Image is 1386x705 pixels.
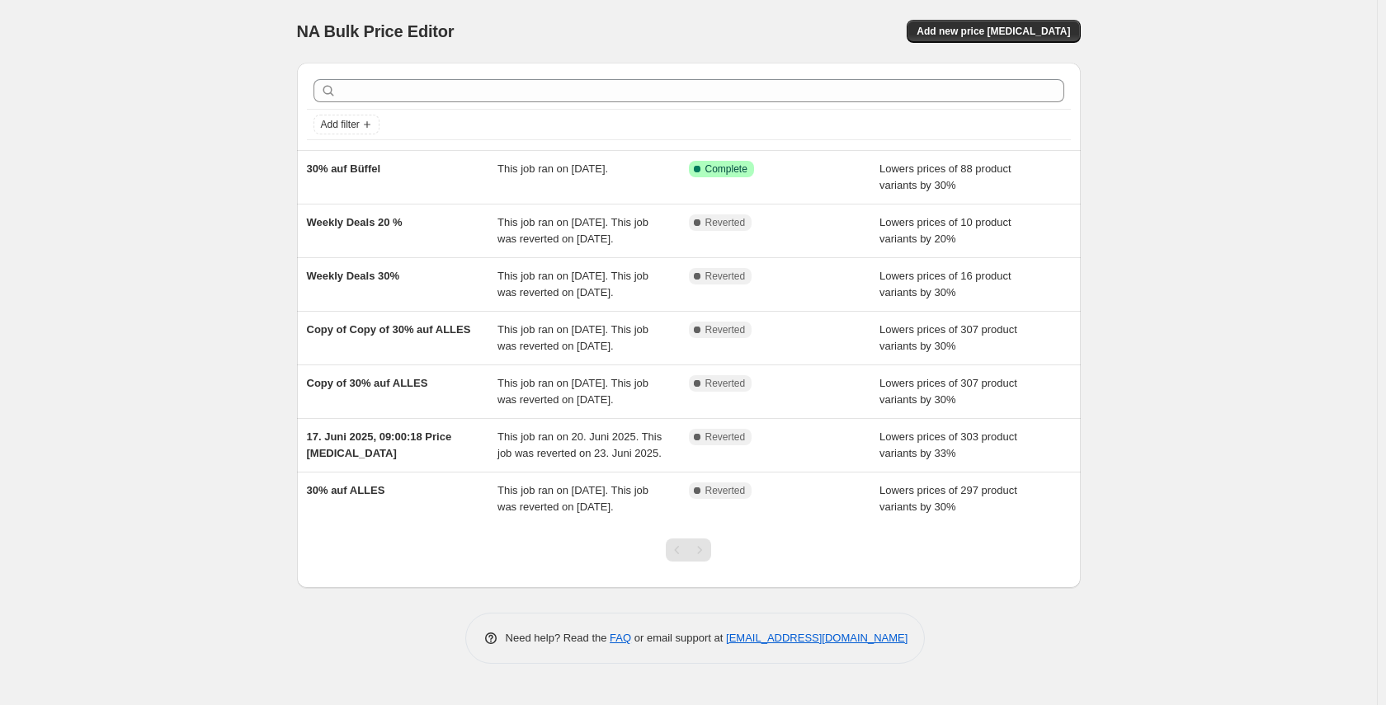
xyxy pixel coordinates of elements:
[307,270,400,282] span: Weekly Deals 30%
[307,323,471,336] span: Copy of Copy of 30% auf ALLES
[497,430,662,459] span: This job ran on 20. Juni 2025. This job was reverted on 23. Juni 2025.
[705,216,746,229] span: Reverted
[917,25,1070,38] span: Add new price [MEDICAL_DATA]
[705,162,747,176] span: Complete
[307,162,381,175] span: 30% auf Büffel
[726,632,907,644] a: [EMAIL_ADDRESS][DOMAIN_NAME]
[307,484,385,496] span: 30% auf ALLES
[907,20,1080,43] button: Add new price [MEDICAL_DATA]
[631,632,726,644] span: or email support at
[879,323,1017,352] span: Lowers prices of 307 product variants by 30%
[497,270,648,298] span: This job ran on [DATE]. This job was reverted on [DATE].
[313,115,379,134] button: Add filter
[879,484,1017,513] span: Lowers prices of 297 product variants by 30%
[879,162,1011,191] span: Lowers prices of 88 product variants by 30%
[610,632,631,644] a: FAQ
[879,216,1011,245] span: Lowers prices of 10 product variants by 20%
[879,430,1017,459] span: Lowers prices of 303 product variants by 33%
[879,270,1011,298] span: Lowers prices of 16 product variants by 30%
[705,323,746,336] span: Reverted
[297,22,455,40] span: NA Bulk Price Editor
[705,377,746,390] span: Reverted
[497,323,648,352] span: This job ran on [DATE]. This job was reverted on [DATE].
[497,162,608,175] span: This job ran on [DATE].
[705,270,746,283] span: Reverted
[497,377,648,406] span: This job ran on [DATE]. This job was reverted on [DATE].
[666,538,711,562] nav: Pagination
[705,484,746,497] span: Reverted
[321,118,360,131] span: Add filter
[307,377,428,389] span: Copy of 30% auf ALLES
[307,430,452,459] span: 17. Juni 2025, 09:00:18 Price [MEDICAL_DATA]
[497,484,648,513] span: This job ran on [DATE]. This job was reverted on [DATE].
[497,216,648,245] span: This job ran on [DATE]. This job was reverted on [DATE].
[307,216,403,228] span: Weekly Deals 20 %
[705,430,746,444] span: Reverted
[879,377,1017,406] span: Lowers prices of 307 product variants by 30%
[506,632,610,644] span: Need help? Read the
